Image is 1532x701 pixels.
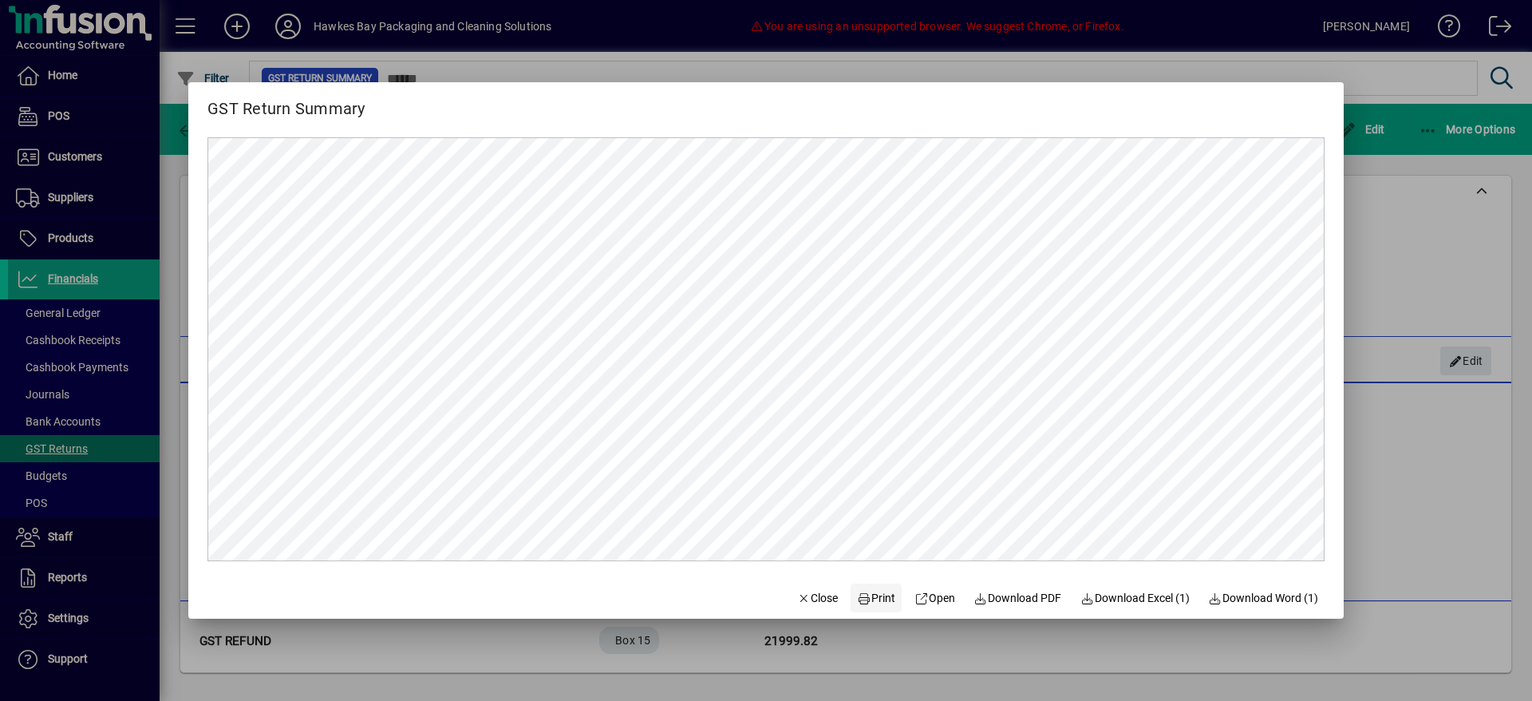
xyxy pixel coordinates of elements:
[914,590,955,607] span: Open
[857,590,895,607] span: Print
[968,584,1068,612] a: Download PDF
[797,590,839,607] span: Close
[1074,584,1196,612] button: Download Excel (1)
[791,584,845,612] button: Close
[1202,584,1325,612] button: Download Word (1)
[1080,590,1190,607] span: Download Excel (1)
[188,82,385,121] h2: GST Return Summary
[851,584,902,612] button: Print
[974,590,1062,607] span: Download PDF
[908,584,961,612] a: Open
[1209,590,1319,607] span: Download Word (1)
